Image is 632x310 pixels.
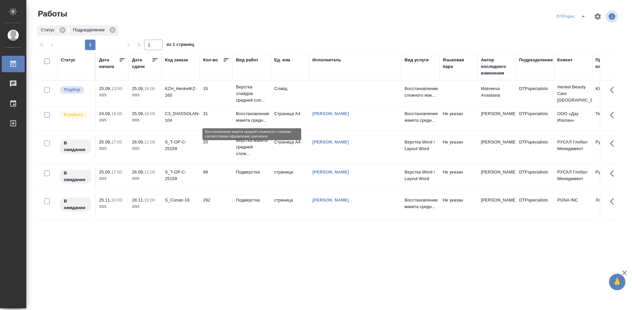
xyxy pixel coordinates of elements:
[274,57,290,63] div: Ед. изм
[271,136,309,159] td: Страница А4
[64,140,87,153] p: В ожидании
[271,194,309,217] td: страница
[312,170,349,174] a: [PERSON_NAME]
[478,194,516,217] td: [PERSON_NAME]
[439,194,478,217] td: Не указан
[606,194,622,209] button: Здесь прячутся важные кнопки
[144,139,155,144] p: 11:00
[481,57,513,77] div: Автор последнего изменения
[165,197,197,203] div: S_Conair-16
[439,136,478,159] td: Не указан
[516,107,554,130] td: DTPspecialists
[236,197,268,203] p: Подверстка
[132,117,158,124] p: 2025
[111,170,122,174] p: 17:00
[592,107,630,130] td: Технический
[132,57,152,70] div: Дата сдачи
[111,198,122,202] p: 10:00
[516,166,554,189] td: DTPspecialists
[132,170,144,174] p: 26.09,
[592,136,630,159] td: Русал
[99,111,111,116] p: 24.09,
[592,194,630,217] td: Локализация
[99,175,125,182] p: 2025
[271,82,309,105] td: Слайд
[236,137,268,157] p: Верстка макета средней слож...
[516,82,554,105] td: DTPspecialists
[271,166,309,189] td: страница
[144,170,155,174] p: 11:00
[99,203,125,210] p: 2025
[606,166,622,181] button: Здесь прячутся важные кнопки
[557,197,589,203] p: PGNA INC
[200,82,233,105] td: 15
[516,136,554,159] td: DTPspecialists
[165,110,197,124] div: C3_DAOISOLAN-104
[312,111,349,116] a: [PERSON_NAME]
[36,9,67,19] span: Работы
[439,166,478,189] td: Не указан
[165,57,188,63] div: Код заказа
[144,111,155,116] p: 18:00
[405,197,436,210] p: Восстановление макета средн...
[405,169,436,182] p: Верстка Word / Layout Word
[132,139,144,144] p: 26.09,
[516,194,554,217] td: DTPspecialists
[405,85,436,99] p: Восстановление сложного мак...
[64,86,80,93] p: Подбор
[165,169,197,182] div: S_T-OP-C-25159
[557,139,589,152] p: РУСАЛ Глобал Менеджмент
[132,203,158,210] p: 2025
[111,111,122,116] p: 18:00
[200,194,233,217] td: 292
[519,57,553,63] div: Подразделение
[557,110,589,124] p: ООО «Дау Изолан»
[132,175,158,182] p: 2025
[99,92,125,99] p: 2025
[167,41,194,50] span: из 1 страниц
[59,169,92,184] div: Исполнитель назначен, приступать к работе пока рано
[99,145,125,152] p: 2025
[200,107,233,130] td: 31
[405,110,436,124] p: Восстановление макета средн...
[132,111,144,116] p: 25.09,
[144,198,155,202] p: 19:00
[439,107,478,130] td: Не указан
[606,107,622,123] button: Здесь прячутся важные кнопки
[236,57,258,63] div: Вид работ
[99,86,111,91] p: 25.09,
[64,170,87,183] p: В ожидании
[478,136,516,159] td: [PERSON_NAME]
[132,145,158,152] p: 2025
[606,136,622,151] button: Здесь прячутся важные кнопки
[443,57,474,70] div: Языковая пара
[69,25,118,36] div: Подразделение
[165,139,197,152] div: S_T-OP-C-25159
[111,139,122,144] p: 17:00
[478,82,516,105] td: Matveeva Anastasia
[592,82,630,105] td: Юридический
[555,11,590,22] div: split button
[200,166,233,189] td: 68
[99,170,111,174] p: 25.09,
[606,10,619,23] span: Посмотреть информацию
[557,169,589,182] p: РУСАЛ Глобал Менеджмент
[557,84,589,104] p: Henkel Beauty Care [GEOGRAPHIC_DATA]
[312,198,349,202] a: [PERSON_NAME]
[606,82,622,98] button: Здесь прячутся важные кнопки
[271,107,309,130] td: Страница А4
[37,25,68,36] div: Статус
[41,27,57,33] p: Статус
[59,139,92,154] div: Исполнитель назначен, приступать к работе пока рано
[99,57,119,70] div: Дата начала
[312,139,349,144] a: [PERSON_NAME]
[61,57,76,63] div: Статус
[236,169,268,175] p: Подверстка
[609,274,625,290] button: 🙏
[132,92,158,99] p: 2025
[200,136,233,159] td: 33
[132,198,144,202] p: 28.11,
[144,86,155,91] p: 16:00
[99,198,111,202] p: 25.11,
[111,86,122,91] p: 13:00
